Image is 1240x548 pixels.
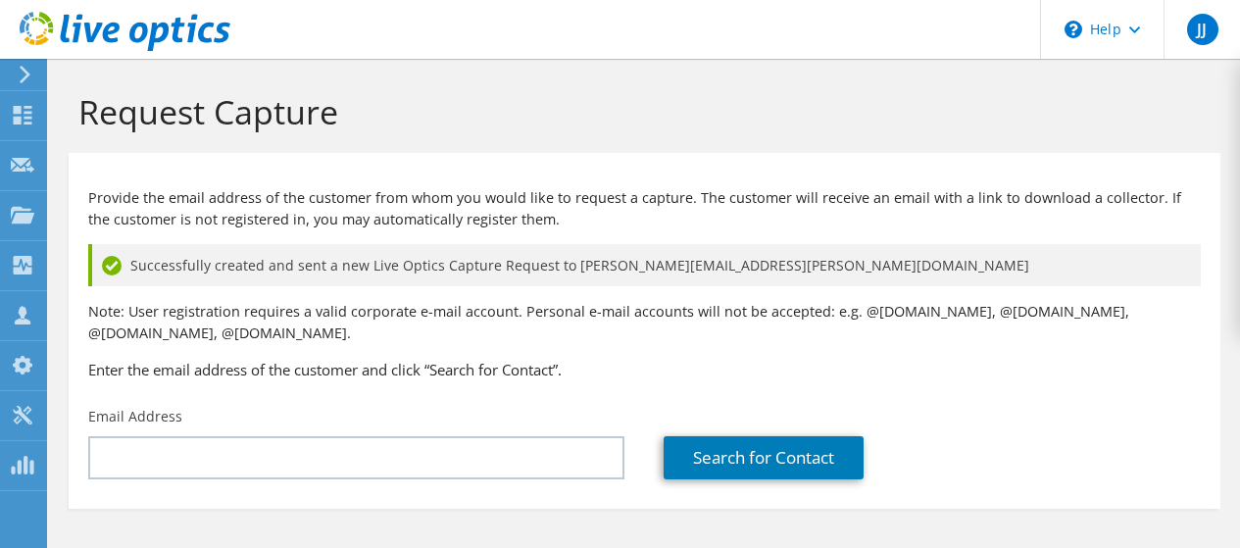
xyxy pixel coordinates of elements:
[1187,14,1218,45] span: JJ
[88,301,1201,344] p: Note: User registration requires a valid corporate e-mail account. Personal e-mail accounts will ...
[130,255,1029,276] span: Successfully created and sent a new Live Optics Capture Request to [PERSON_NAME][EMAIL_ADDRESS][P...
[1065,21,1082,38] svg: \n
[88,359,1201,380] h3: Enter the email address of the customer and click “Search for Contact”.
[664,436,864,479] a: Search for Contact
[78,91,1201,132] h1: Request Capture
[88,187,1201,230] p: Provide the email address of the customer from whom you would like to request a capture. The cust...
[88,407,182,426] label: Email Address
